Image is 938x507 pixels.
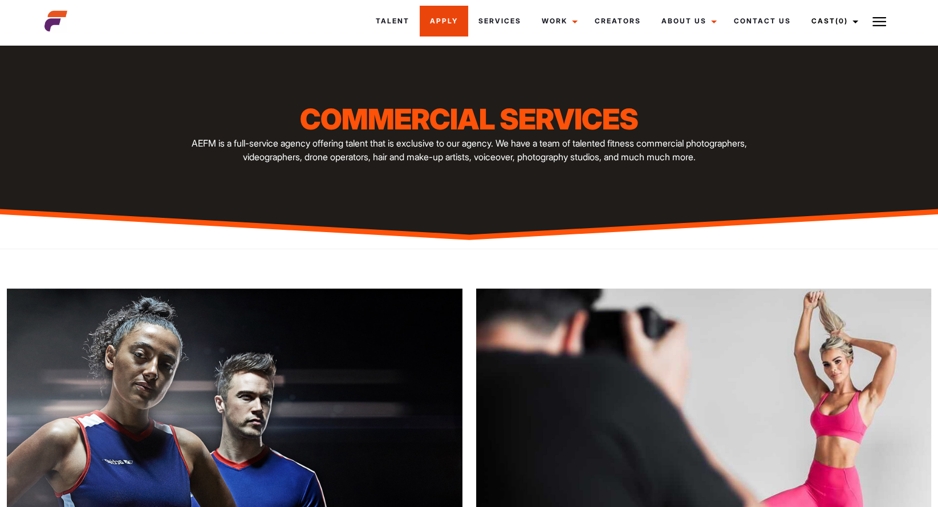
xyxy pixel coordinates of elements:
span: (0) [835,17,848,25]
a: Contact Us [724,6,801,36]
a: Creators [584,6,651,36]
a: About Us [651,6,724,36]
img: cropped-aefm-brand-fav-22-square.png [44,10,67,33]
a: Services [468,6,531,36]
a: Work [531,6,584,36]
img: Burger icon [872,15,886,29]
a: Cast(0) [801,6,865,36]
p: AEFM is a full-service agency offering talent that is exclusive to our agency. We have a team of ... [188,136,750,164]
a: Apply [420,6,468,36]
a: Talent [366,6,420,36]
h1: Commercial Services [188,102,750,136]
